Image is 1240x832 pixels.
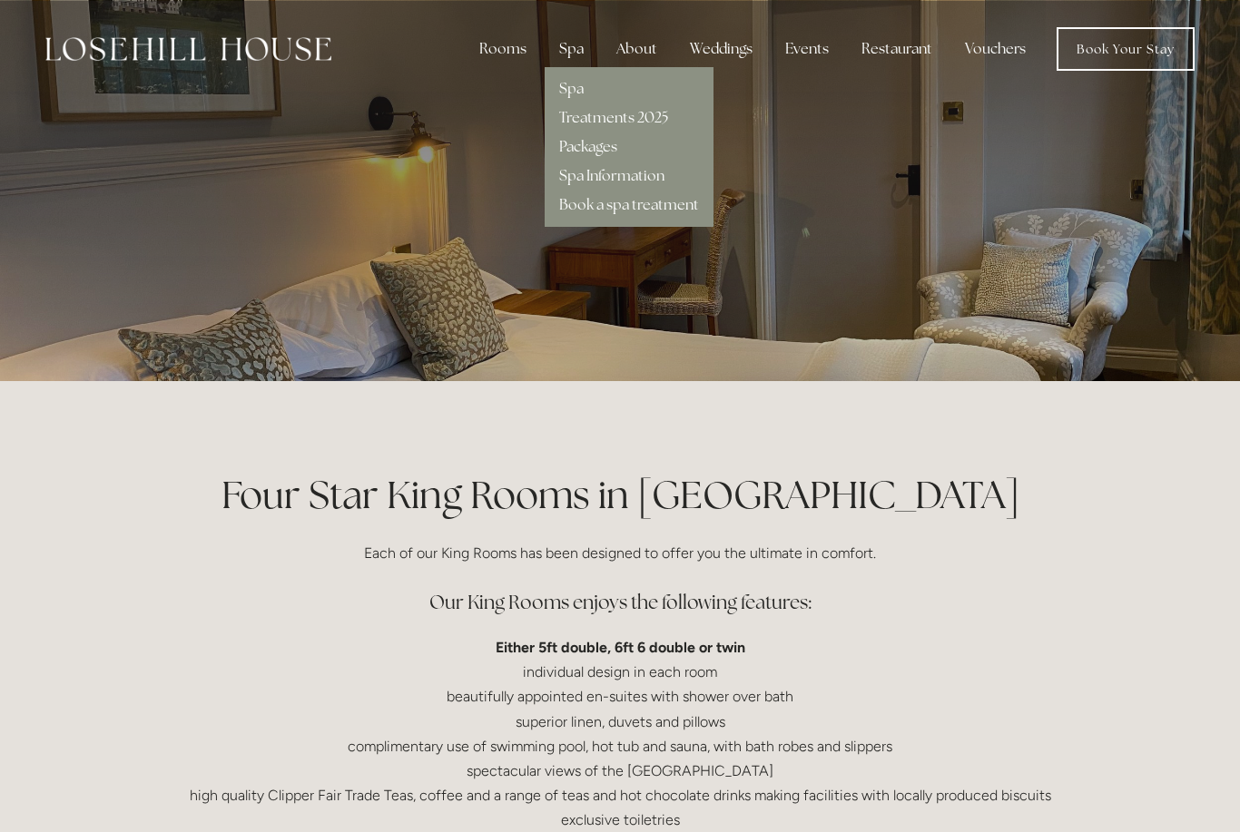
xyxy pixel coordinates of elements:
[186,468,1054,522] h1: Four Star King Rooms in [GEOGRAPHIC_DATA]
[675,31,767,67] div: Weddings
[847,31,947,67] div: Restaurant
[496,639,745,656] strong: Either 5ft double, 6ft 6 double or twin
[771,31,843,67] div: Events
[1057,27,1195,71] a: Book Your Stay
[559,166,664,185] a: Spa Information
[559,137,617,156] a: Packages
[559,79,584,98] a: Spa
[559,108,668,127] a: Treatments 2025
[559,195,699,214] a: Book a spa treatment
[45,37,331,61] img: Losehill House
[186,584,1054,621] h3: Our King Rooms enjoys the following features:
[602,31,672,67] div: About
[545,31,598,67] div: Spa
[186,541,1054,565] p: Each of our King Rooms has been designed to offer you the ultimate in comfort.
[465,31,541,67] div: Rooms
[950,31,1040,67] a: Vouchers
